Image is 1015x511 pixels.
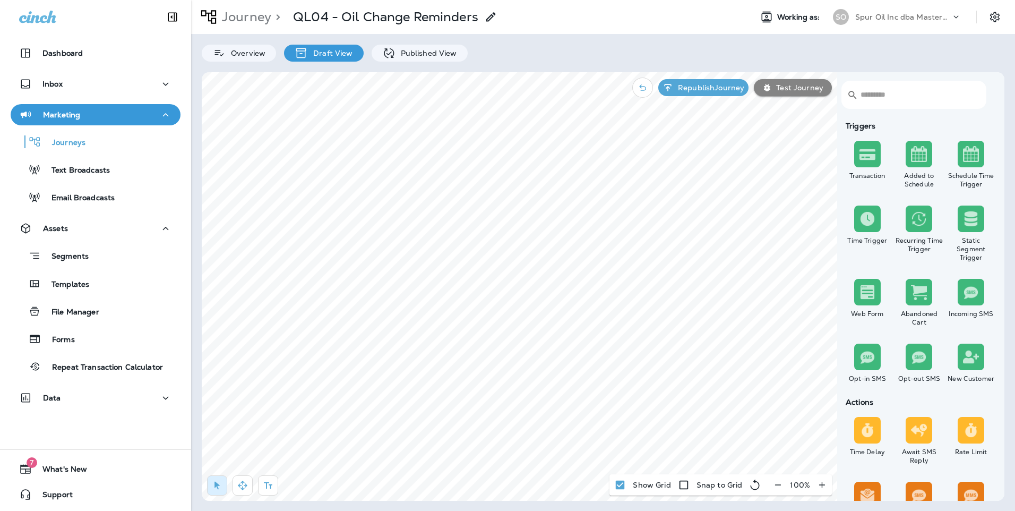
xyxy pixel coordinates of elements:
p: Dashboard [42,49,83,57]
button: Email Broadcasts [11,186,180,208]
p: Draft View [308,49,352,57]
button: Templates [11,272,180,295]
div: Added to Schedule [896,172,943,189]
button: Data [11,387,180,408]
div: Abandoned Cart [896,310,943,327]
button: RepublishJourney [658,79,749,96]
p: Forms [41,335,75,345]
div: Actions [841,398,997,406]
div: Rate Limit [947,448,995,456]
div: Schedule Time Trigger [947,172,995,189]
p: Text Broadcasts [41,166,110,176]
button: Test Journey [754,79,832,96]
span: Support [32,490,73,503]
span: 7 [27,457,37,468]
div: SO [833,9,849,25]
button: File Manager [11,300,180,322]
p: Assets [43,224,68,233]
button: Forms [11,328,180,350]
div: Await SMS Reply [896,448,943,465]
button: Segments [11,244,180,267]
div: Opt-in SMS [844,374,891,383]
p: Published View [395,49,457,57]
p: Templates [41,280,89,290]
p: Overview [226,49,265,57]
p: File Manager [41,308,99,318]
button: 7What's New [11,458,180,480]
p: Snap to Grid [696,481,743,489]
button: Repeat Transaction Calculator [11,355,180,378]
div: Triggers [841,122,997,130]
p: Journey [218,9,271,25]
p: QL04 - Oil Change Reminders [293,9,478,25]
p: Inbox [42,80,63,88]
p: Spur Oil Inc dba MasterLube [855,13,951,21]
p: Segments [41,252,89,262]
button: Collapse Sidebar [158,6,187,28]
p: Test Journey [772,83,823,92]
p: Email Broadcasts [41,193,115,203]
button: Dashboard [11,42,180,64]
p: Data [43,394,61,402]
p: Show Grid [633,481,670,489]
div: Transaction [844,172,891,180]
span: What's New [32,465,87,478]
div: New Customer [947,374,995,383]
p: Republish Journey [674,83,744,92]
button: Inbox [11,73,180,95]
div: Static Segment Trigger [947,236,995,262]
div: Time Trigger [844,236,891,245]
div: Recurring Time Trigger [896,236,943,253]
button: Support [11,484,180,505]
button: Marketing [11,104,180,125]
button: Assets [11,218,180,239]
button: Settings [985,7,1004,27]
p: 100 % [790,481,810,489]
div: Time Delay [844,448,891,456]
p: Repeat Transaction Calculator [41,363,163,373]
div: Web Form [844,310,891,318]
div: Incoming SMS [947,310,995,318]
span: Working as: [777,13,822,22]
button: Journeys [11,131,180,153]
p: Marketing [43,110,80,119]
button: Text Broadcasts [11,158,180,181]
p: > [271,9,280,25]
p: Journeys [41,138,85,148]
div: Opt-out SMS [896,374,943,383]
